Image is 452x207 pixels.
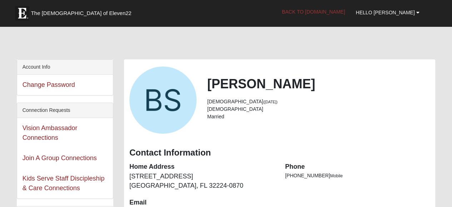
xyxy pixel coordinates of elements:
[351,4,425,21] a: Hello [PERSON_NAME]
[23,154,97,162] a: Join A Group Connections
[263,100,278,104] small: ([DATE])
[356,10,415,15] span: Hello [PERSON_NAME]
[23,175,105,192] a: Kids Serve Staff Discipleship & Care Connections
[17,60,113,75] div: Account Info
[285,172,430,179] li: [PHONE_NUMBER]
[207,98,430,105] li: [DEMOGRAPHIC_DATA]
[15,6,29,20] img: Eleven22 logo
[129,148,430,158] h3: Contact Information
[207,113,430,120] li: Married
[285,162,430,172] dt: Phone
[207,76,430,92] h2: [PERSON_NAME]
[330,173,343,178] span: Mobile
[23,124,78,141] a: Vision Ambassador Connections
[23,81,75,88] a: Change Password
[207,105,430,113] li: [DEMOGRAPHIC_DATA]
[31,10,131,17] span: The [DEMOGRAPHIC_DATA] of Eleven22
[17,103,113,118] div: Connection Requests
[11,3,154,20] a: The [DEMOGRAPHIC_DATA] of Eleven22
[129,66,197,134] a: View Fullsize Photo
[129,162,274,172] dt: Home Address
[129,172,274,190] dd: [STREET_ADDRESS] [GEOGRAPHIC_DATA], FL 32224-0870
[277,3,351,21] a: Back to [DOMAIN_NAME]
